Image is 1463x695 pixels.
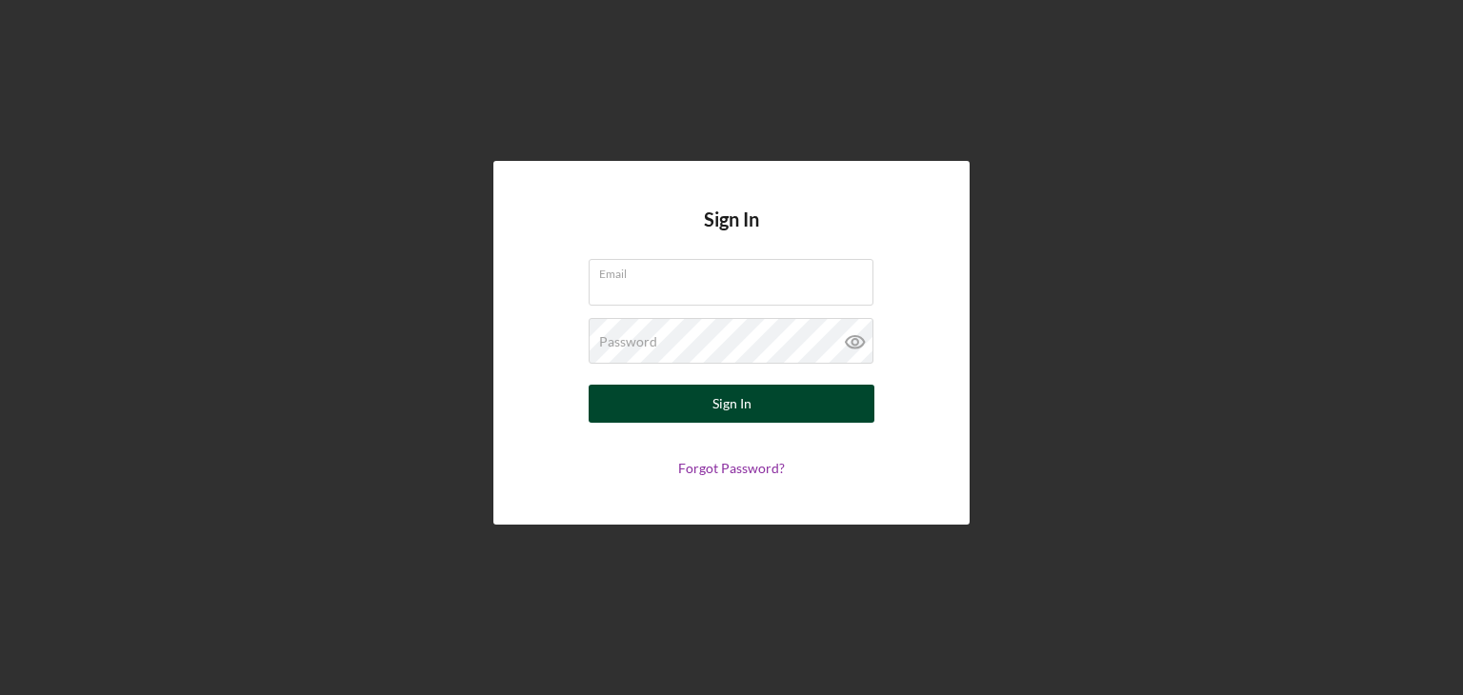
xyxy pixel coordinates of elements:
[589,385,874,423] button: Sign In
[599,334,657,349] label: Password
[599,260,873,281] label: Email
[704,208,759,259] h4: Sign In
[712,385,752,423] div: Sign In
[678,460,785,476] a: Forgot Password?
